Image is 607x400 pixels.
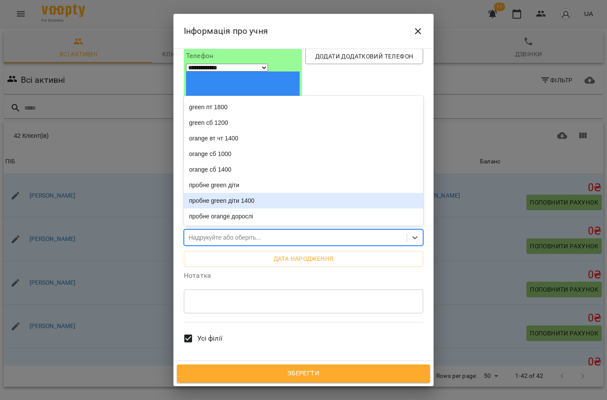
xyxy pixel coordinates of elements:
span: Дата народження [191,254,416,264]
select: Phone number country [186,64,268,72]
label: Теги [184,219,423,226]
button: Додати додатковий телефон [305,49,423,64]
h6: Інформація про учня [184,24,268,38]
div: orange вт чт 1400 [184,130,423,146]
div: green сб 1200 [184,115,423,130]
button: Close [408,21,428,42]
span: Зберегти [186,368,421,379]
div: пробне green діти 1400 [184,193,423,208]
img: Ukraine [186,72,300,147]
label: Телефон [186,52,300,59]
div: пробне green діти [184,177,423,193]
div: orange сб 1000 [184,146,423,162]
div: пробне orange дорослі [184,208,423,224]
div: orange сб 1400 [184,162,423,177]
div: Надрукуйте або оберіть... [189,233,261,242]
span: Додати додатковий телефон [312,51,416,62]
label: Нотатка [184,272,423,279]
div: green пт 1800 [184,99,423,115]
button: Дата народження [184,251,423,267]
span: Усі філії [197,333,222,344]
button: Зберегти [177,364,430,383]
